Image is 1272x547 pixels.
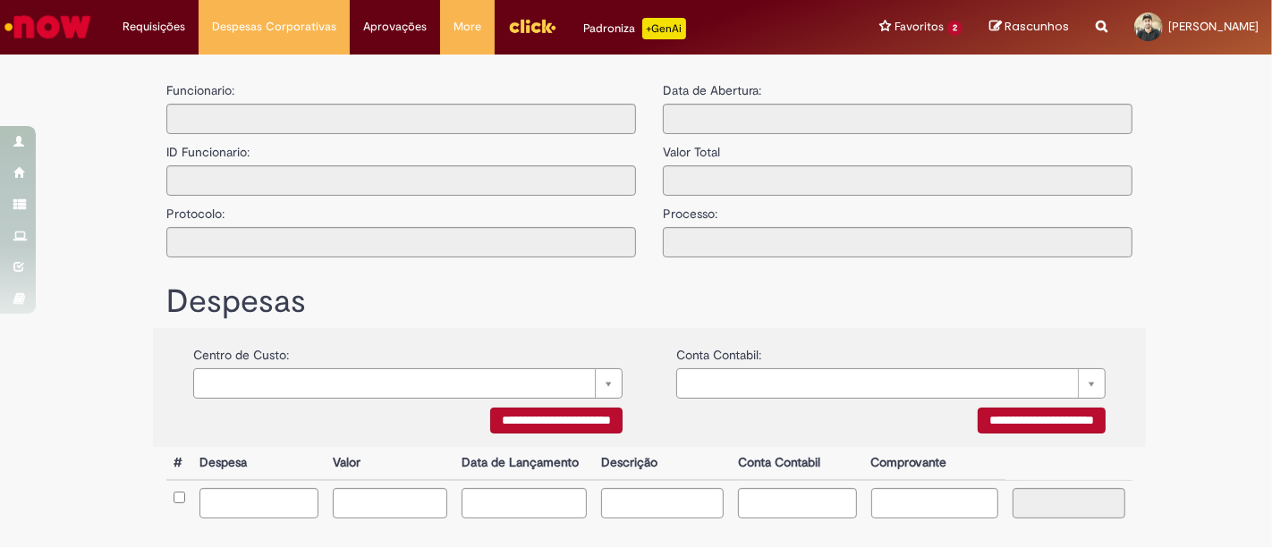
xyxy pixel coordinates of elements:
[594,447,730,480] th: Descrição
[166,134,250,161] label: ID Funcionario:
[864,447,1006,480] th: Comprovante
[454,447,595,480] th: Data de Lançamento
[508,13,556,39] img: click_logo_yellow_360x200.png
[989,19,1069,36] a: Rascunhos
[454,18,481,36] span: More
[326,447,454,480] th: Valor
[2,9,94,45] img: ServiceNow
[663,134,720,161] label: Valor Total
[166,196,225,223] label: Protocolo:
[731,447,864,480] th: Conta Contabil
[123,18,185,36] span: Requisições
[166,284,1132,320] h1: Despesas
[663,81,761,99] label: Data de Abertura:
[1168,19,1259,34] span: [PERSON_NAME]
[193,337,289,364] label: Centro de Custo:
[212,18,336,36] span: Despesas Corporativas
[363,18,427,36] span: Aprovações
[663,196,717,223] label: Processo:
[166,447,192,480] th: #
[895,18,944,36] span: Favoritos
[676,337,761,364] label: Conta Contabil:
[1005,18,1069,35] span: Rascunhos
[166,81,234,99] label: Funcionario:
[192,447,326,480] th: Despesa
[583,18,686,39] div: Padroniza
[947,21,962,36] span: 2
[676,368,1106,399] a: Limpar campo {0}
[642,18,686,39] p: +GenAi
[193,368,623,399] a: Limpar campo {0}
